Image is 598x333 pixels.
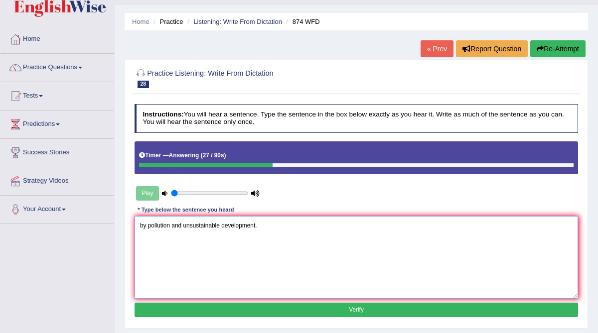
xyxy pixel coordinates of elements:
a: Your Account [0,196,114,221]
b: Instructions: [143,111,183,118]
span: 28 [138,81,149,88]
a: « Prev [421,40,453,57]
a: Tests [0,82,114,107]
h2: Practice Listening: Write From Dictation [135,67,410,88]
li: Practice [151,17,183,26]
button: Re-Attempt [530,40,586,57]
b: 27 / 90s [203,152,224,159]
button: Verify [135,303,579,317]
a: Success Stories [0,139,114,164]
li: 874 WFD [284,17,320,26]
a: Home [0,25,114,50]
button: Report Question [456,40,528,57]
a: Listening: Write From Dictation [193,18,282,25]
a: Predictions [0,111,114,135]
a: Practice Questions [0,54,114,79]
a: Home [132,18,149,25]
h5: Timer — [139,152,226,159]
b: Answering [169,152,199,159]
b: ( [201,152,203,159]
h4: You will hear a sentence. Type the sentence in the box below exactly as you hear it. Write as muc... [135,104,579,132]
a: Strategy Videos [0,167,114,192]
div: * Type below the sentence you heard [135,206,237,215]
b: ) [224,152,226,159]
